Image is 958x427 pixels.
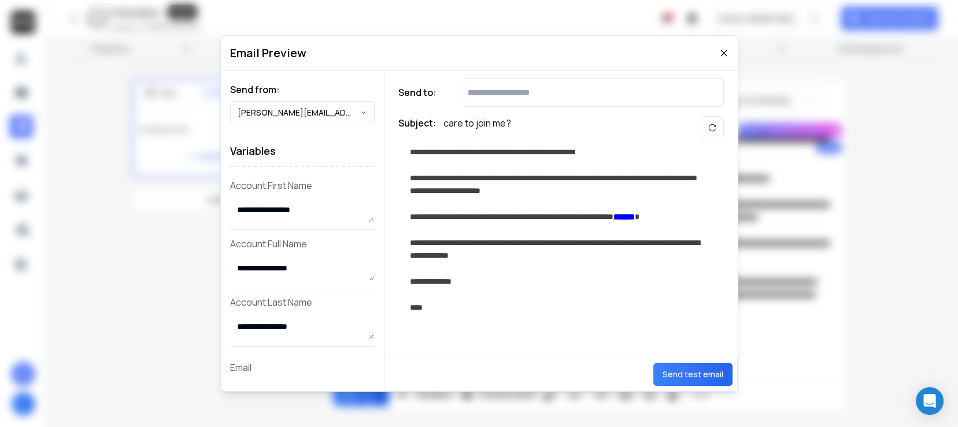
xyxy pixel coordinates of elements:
[398,116,437,139] h1: Subject:
[916,387,944,415] div: Open Intercom Messenger
[653,363,733,386] button: Send test email
[230,179,375,192] p: Account First Name
[230,237,375,251] p: Account Full Name
[230,136,375,167] h1: Variables
[230,45,306,61] h1: Email Preview
[443,116,511,139] p: care to join me?
[238,107,360,118] p: [PERSON_NAME][EMAIL_ADDRESS][DOMAIN_NAME]
[230,295,375,309] p: Account Last Name
[230,361,375,374] p: Email
[398,86,445,99] h1: Send to:
[230,83,375,96] h1: Send from:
